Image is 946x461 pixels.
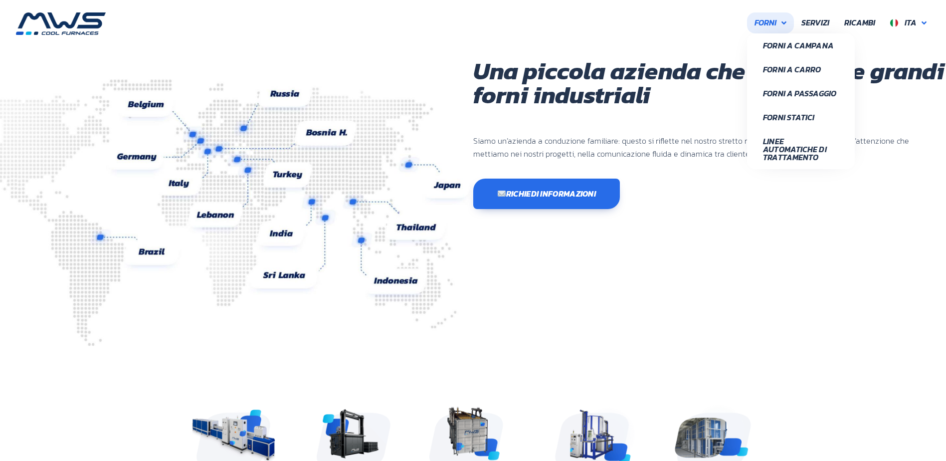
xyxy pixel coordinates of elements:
[883,12,934,33] a: Ita
[747,81,855,105] a: Forni a Passaggio
[763,113,839,121] span: Forni Statici
[747,33,855,57] a: Forni a Campana
[747,105,855,129] a: Forni Statici
[763,89,839,97] span: Forni a Passaggio
[763,137,839,161] span: Linee Automatiche di Trattamento
[498,190,506,198] img: ✉️
[794,12,837,33] a: Servizi
[497,190,596,198] span: Richiedi informazioni
[755,16,776,29] span: Forni
[837,12,883,33] a: Ricambi
[801,16,829,29] span: Servizi
[747,12,794,33] a: Forni
[763,65,839,73] span: Forni a Carro
[16,12,106,35] img: MWS s.r.l.
[473,179,620,209] a: ✉️Richiedi informazioni
[763,41,839,49] span: Forni a Campana
[747,57,855,81] a: Forni a Carro
[905,16,917,28] span: Ita
[844,16,875,29] span: Ricambi
[747,129,855,169] a: Linee Automatiche di Trattamento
